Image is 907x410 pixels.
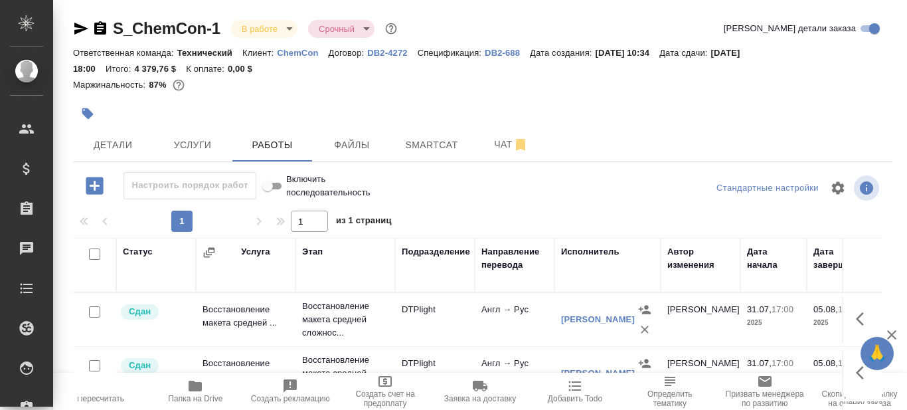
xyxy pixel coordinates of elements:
[302,245,323,258] div: Этап
[848,303,880,335] button: Здесь прячутся важные кнопки
[120,357,189,375] div: Менеджер проверил работу исполнителя, передает ее на следующий этап
[148,373,243,410] button: Папка на Drive
[596,48,660,58] p: [DATE] 10:34
[747,245,800,272] div: Дата начала
[241,245,270,258] div: Услуга
[820,389,899,408] span: Скопировать ссылку на оценку заказа
[186,64,228,74] p: К оплате:
[251,394,330,403] span: Создать рекламацию
[73,48,177,58] p: Ответственная команда:
[713,178,822,199] div: split button
[813,304,838,314] p: 05.08,
[561,368,635,378] a: [PERSON_NAME]
[475,350,554,397] td: Англ → Рус
[196,350,295,397] td: Восстановление макета средней ...
[286,173,371,199] span: Включить последовательность
[177,48,242,58] p: Технический
[548,394,602,403] span: Добавить Todo
[866,340,888,367] span: 🙏
[747,358,772,368] p: 31.07,
[838,304,860,314] p: 14:00
[635,320,655,340] button: Удалить
[630,389,709,408] span: Определить тематику
[772,304,793,314] p: 17:00
[527,373,622,410] button: Добавить Todo
[336,213,392,232] span: из 1 страниц
[196,296,295,343] td: Восстановление макета средней ...
[747,370,800,383] p: 2025
[813,245,866,272] div: Дата завершения
[813,316,866,330] p: 2025
[747,316,800,330] p: 2025
[444,394,516,403] span: Заявка на доставку
[475,296,554,343] td: Англ → Рус
[238,23,282,35] button: В работе
[661,350,740,397] td: [PERSON_NAME]
[302,300,388,340] p: Восстановление макета средней сложнос...
[106,64,134,74] p: Итого:
[813,358,838,368] p: 05.08,
[382,20,400,37] button: Доп статусы указывают на важность/срочность заказа
[243,373,338,410] button: Создать рекламацию
[73,99,102,128] button: Добавить тэг
[277,48,328,58] p: ChemCon
[120,303,189,321] div: Менеджер проверил работу исполнителя, передает ее на следующий этап
[812,373,907,410] button: Скопировать ссылку на оценку заказа
[530,48,595,58] p: Дата создания:
[485,47,530,58] a: DB2-688
[231,20,297,38] div: В работе
[848,357,880,389] button: Здесь прячутся важные кнопки
[203,246,216,259] button: Сгруппировать
[485,48,530,58] p: DB2-688
[277,47,328,58] a: ChemCon
[92,21,108,37] button: Скопировать ссылку
[113,19,220,37] a: S_ChemCon-1
[53,373,148,410] button: Пересчитать
[242,48,277,58] p: Клиент:
[346,389,425,408] span: Создать счет на предоплату
[77,394,124,403] span: Пересчитать
[667,245,734,272] div: Автор изменения
[513,137,529,153] svg: Отписаться
[561,314,635,324] a: [PERSON_NAME]
[747,304,772,314] p: 31.07,
[717,373,812,410] button: Призвать менеджера по развитию
[315,23,359,35] button: Срочный
[418,48,485,58] p: Спецификация:
[724,22,856,35] span: [PERSON_NAME] детали заказа
[338,373,433,410] button: Создать счет на предоплату
[433,373,528,410] button: Заявка на доставку
[329,48,368,58] p: Договор:
[367,47,417,58] a: DB2-4272
[854,175,882,201] span: Посмотреть информацию
[129,359,151,372] p: Сдан
[134,64,186,74] p: 4 379,76 $
[302,354,388,393] p: Восстановление макета средней сложнос...
[479,136,543,153] span: Чат
[395,296,475,343] td: DTPlight
[76,172,113,199] button: Добавить работу
[320,137,384,154] span: Файлы
[228,64,262,74] p: 0,00 $
[123,245,153,258] div: Статус
[73,80,149,90] p: Маржинальность:
[813,370,866,383] p: 2025
[622,373,717,410] button: Определить тематику
[161,137,224,154] span: Услуги
[129,305,151,318] p: Сдан
[561,245,619,258] div: Исполнитель
[772,358,793,368] p: 17:00
[367,48,417,58] p: DB2-4272
[168,394,222,403] span: Папка на Drive
[635,354,655,373] button: Назначить
[481,245,548,272] div: Направление перевода
[308,20,374,38] div: В работе
[73,21,89,37] button: Скопировать ссылку для ЯМессенджера
[402,245,470,258] div: Подразделение
[149,80,169,90] p: 87%
[725,389,804,408] span: Призвать менеджера по развитию
[395,350,475,397] td: DTPlight
[659,48,710,58] p: Дата сдачи:
[838,358,860,368] p: 14:00
[81,137,145,154] span: Детали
